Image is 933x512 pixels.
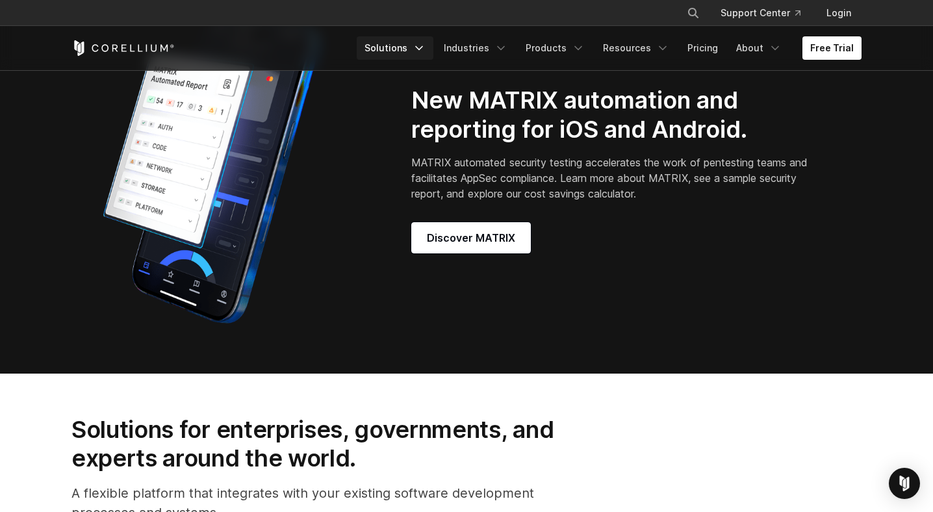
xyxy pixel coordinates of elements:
[71,7,351,332] img: Corellium_MATRIX_Hero_1_1x
[357,36,862,60] div: Navigation Menu
[802,36,862,60] a: Free Trial
[411,86,812,144] h2: New MATRIX automation and reporting for iOS and Android.
[671,1,862,25] div: Navigation Menu
[411,222,531,253] a: Discover MATRIX
[710,1,811,25] a: Support Center
[889,468,920,499] div: Open Intercom Messenger
[436,36,515,60] a: Industries
[411,155,812,201] p: MATRIX automated security testing accelerates the work of pentesting teams and facilitates AppSec...
[595,36,677,60] a: Resources
[518,36,593,60] a: Products
[816,1,862,25] a: Login
[427,230,515,246] span: Discover MATRIX
[680,36,726,60] a: Pricing
[71,415,589,473] h2: Solutions for enterprises, governments, and experts around the world.
[357,36,433,60] a: Solutions
[682,1,705,25] button: Search
[728,36,789,60] a: About
[71,40,175,56] a: Corellium Home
